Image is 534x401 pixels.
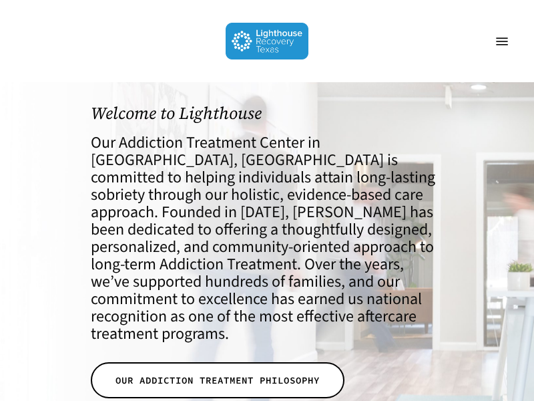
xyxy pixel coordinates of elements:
[489,35,515,48] a: Navigation Menu
[226,23,309,59] img: Lighthouse Recovery Texas
[115,374,320,387] span: OUR ADDICTION TREATMENT PHILOSOPHY
[91,134,443,343] h4: Our Addiction Treatment Center in [GEOGRAPHIC_DATA], [GEOGRAPHIC_DATA] is committed to helping in...
[91,104,443,123] h1: Welcome to Lighthouse
[91,362,344,398] a: OUR ADDICTION TREATMENT PHILOSOPHY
